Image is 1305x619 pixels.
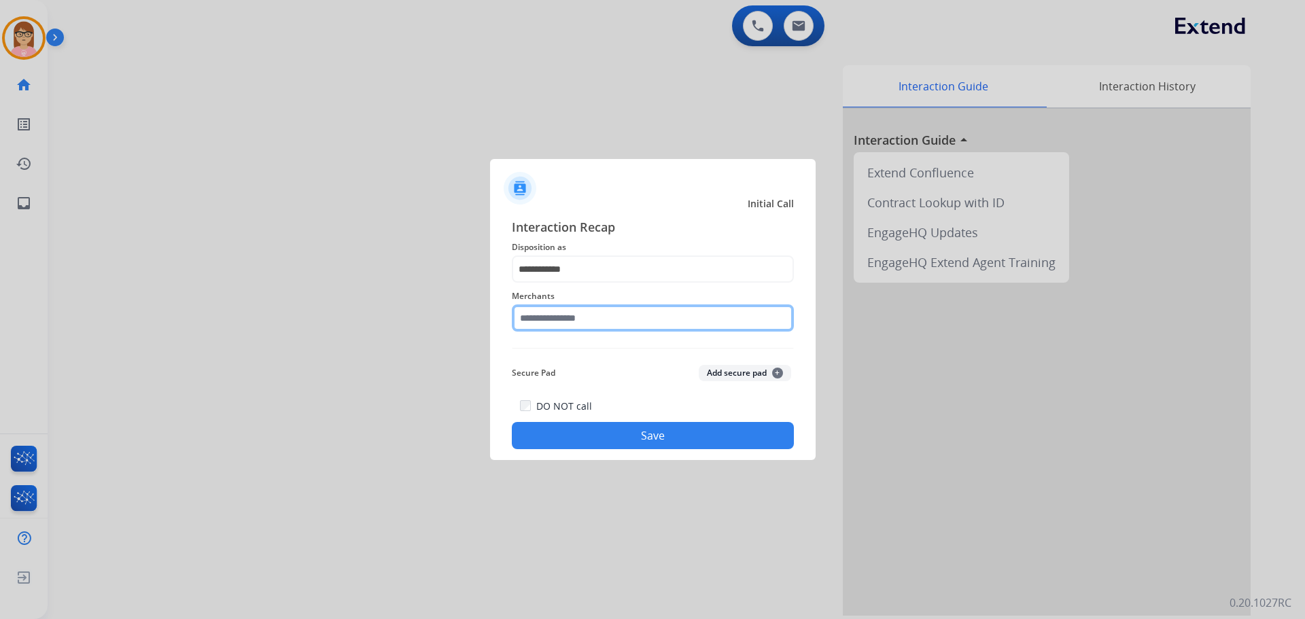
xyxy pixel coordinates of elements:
[512,365,555,381] span: Secure Pad
[512,217,794,239] span: Interaction Recap
[699,365,791,381] button: Add secure pad+
[512,348,794,349] img: contact-recap-line.svg
[512,422,794,449] button: Save
[512,239,794,255] span: Disposition as
[536,400,592,413] label: DO NOT call
[512,288,794,304] span: Merchants
[1230,595,1291,611] p: 0.20.1027RC
[748,197,794,211] span: Initial Call
[504,172,536,205] img: contactIcon
[772,368,783,378] span: +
